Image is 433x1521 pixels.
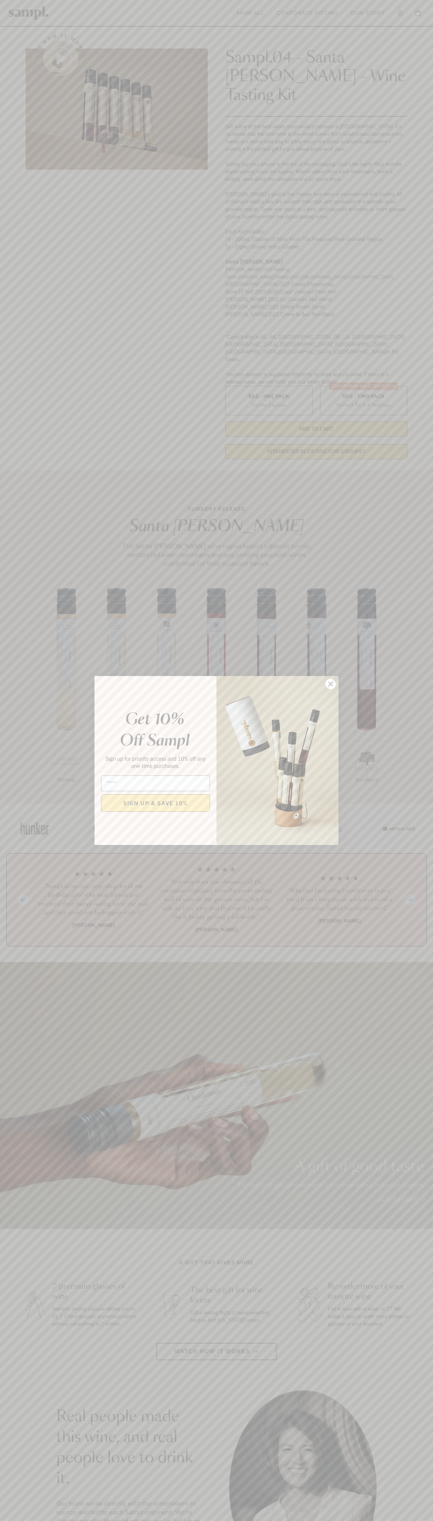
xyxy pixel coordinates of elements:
em: Get 10% Off Sampl [120,712,190,749]
input: Email [101,776,210,791]
img: 96933287-25a1-481a-a6d8-4dd623390dc6.png [216,676,339,845]
button: SIGN UP & SAVE 10% [101,794,210,812]
button: Close dialog [325,679,336,689]
span: Sign up for priority access and 10% off any one-time purchases. [105,755,206,769]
